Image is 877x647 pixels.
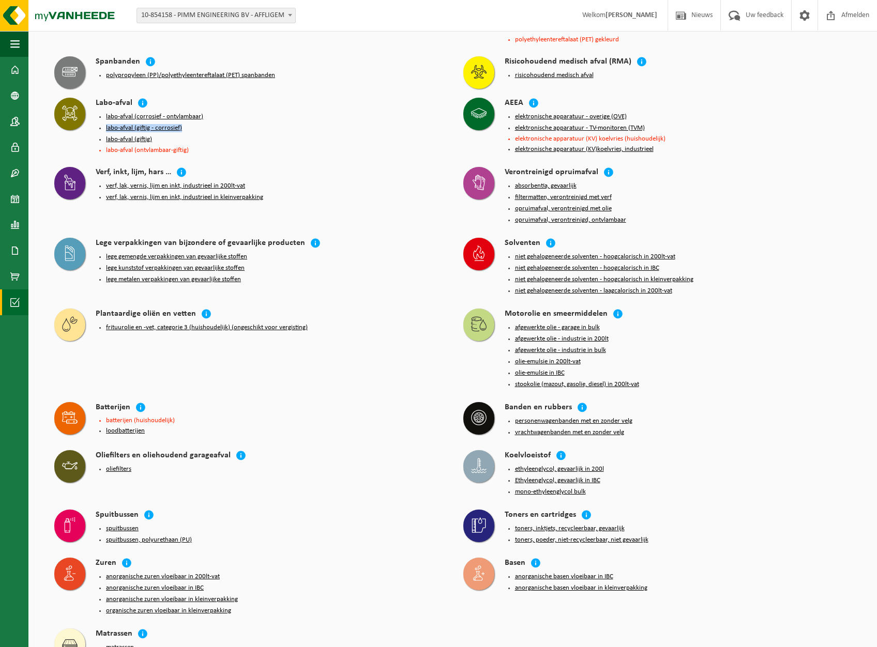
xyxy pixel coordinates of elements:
button: labo-afval (giftig) [106,135,152,144]
button: opruimafval, verontreinigd met olie [515,205,612,213]
button: anorganische basen vloeibaar in kleinverpakking [515,584,647,592]
h4: Labo-afval [96,98,132,110]
button: spuitbussen [106,525,139,533]
button: risicohoudend medisch afval [515,71,594,80]
li: batterijen (huishoudelijk) [106,417,443,424]
button: lege gemengde verpakkingen van gevaarlijke stoffen [106,253,247,261]
button: lege kunststof verpakkingen van gevaarlijke stoffen [106,264,245,272]
button: elektronische apparatuur (KV)koelvries, industrieel [515,145,654,153]
button: anorganische zuren vloeibaar in 200lt-vat [106,573,220,581]
li: labo-afval (ontvlambaar-giftig) [106,147,443,153]
h4: Banden en rubbers [505,402,572,414]
button: organische zuren vloeibaar in kleinverpakking [106,607,231,615]
h4: Toners en cartridges [505,510,576,521]
h4: Basen [505,558,525,569]
button: verf, lak, vernis, lijm en inkt, industrieel in 200lt-vat [106,182,245,190]
span: 10-854158 - PIMM ENGINEERING BV - AFFLIGEM [137,8,296,23]
button: opruimafval, verontreinigd, ontvlambaar [515,216,626,224]
button: afgewerkte olie - industrie in 200lt [515,335,609,343]
button: olie-emulsie in 200lt-vat [515,358,581,366]
button: anorganische basen vloeibaar in IBC [515,573,613,581]
button: niet gehalogeneerde solventen - hoogcalorisch in kleinverpakking [515,275,693,284]
button: frituurolie en -vet, categorie 3 (huishoudelijk) (ongeschikt voor vergisting) [106,323,308,332]
h4: Verontreinigd opruimafval [505,167,598,179]
button: olie-emulsie in IBC [515,369,565,377]
button: anorganische zuren vloeibaar in IBC [106,584,204,592]
h4: Risicohoudend medisch afval (RMA) [505,56,631,68]
button: anorganische zuren vloeibaar in kleinverpakking [106,595,238,604]
button: labo-afval (corrosief - ontvlambaar) [106,113,203,121]
button: niet gehalogeneerde solventen - hoogcalorisch in 200lt-vat [515,253,675,261]
span: 10-854158 - PIMM ENGINEERING BV - AFFLIGEM [137,8,295,23]
h4: Lege verpakkingen van bijzondere of gevaarlijke producten [96,238,305,250]
button: absorbentia, gevaarlijk [515,182,577,190]
li: elektronische apparatuur (KV) koelvries (huishoudelijk) [515,135,852,142]
h4: AEEA [505,98,523,110]
button: ethyleenglycol, gevaarlijk in 200l [515,465,604,473]
button: Ethyleenglycol, gevaarlijk in IBC [515,476,600,485]
button: personenwagenbanden met en zonder velg [515,417,632,425]
h4: Solventen [505,238,540,250]
button: loodbatterijen [106,427,145,435]
button: verf, lak, vernis, lijm en inkt, industrieel in kleinverpakking [106,193,263,202]
button: spuitbussen, polyurethaan (PU) [106,536,192,544]
button: stookolie (mazout, gasolie, diesel) in 200lt-vat [515,380,639,389]
h4: Zuren [96,558,116,569]
button: afgewerkte olie - garage in bulk [515,323,600,332]
button: labo-afval (giftig - corrosief) [106,124,182,132]
button: lege metalen verpakkingen van gevaarlijke stoffen [106,275,241,284]
button: polypropyleen (PP)/polyethyleentereftalaat (PET) spanbanden [106,71,275,80]
li: polyethyleentereftalaat (PET) gekleurd [515,36,852,43]
button: mono-ethyleenglycol bulk [515,488,586,496]
button: toners, inktjets, recycleerbaar, gevaarlijk [515,525,625,533]
button: niet gehalogeneerde solventen - hoogcalorisch in IBC [515,264,659,272]
button: vrachtwagenbanden met en zonder velg [515,428,624,437]
h4: Koelvloeistof [505,450,551,462]
button: toners, poeder, niet-recycleerbaar, niet gevaarlijk [515,536,648,544]
h4: Batterijen [96,402,130,414]
h4: Motorolie en smeermiddelen [505,309,608,320]
button: afgewerkte olie - industrie in bulk [515,346,606,355]
h4: Verf, inkt, lijm, hars … [96,167,171,179]
h4: Spanbanden [96,56,140,68]
strong: [PERSON_NAME] [606,11,657,19]
button: elektronische apparatuur - TV-monitoren (TVM) [515,124,645,132]
h4: Oliefilters en oliehoudend garageafval [96,450,231,462]
h4: Plantaardige oliën en vetten [96,309,196,320]
button: oliefilters [106,465,131,473]
button: niet gehalogeneerde solventen - laagcalorisch in 200lt-vat [515,287,672,295]
h4: Matrassen [96,628,132,640]
button: elektronische apparatuur - overige (OVE) [515,113,627,121]
h4: Spuitbussen [96,510,139,521]
button: filtermatten, verontreinigd met verf [515,193,612,202]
